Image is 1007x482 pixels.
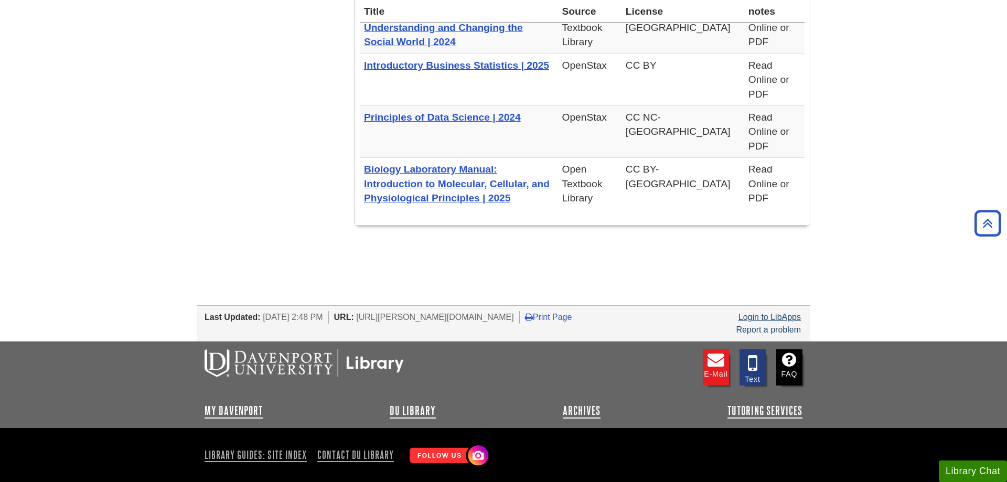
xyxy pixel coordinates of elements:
td: CC BY-[GEOGRAPHIC_DATA] [622,158,744,210]
i: Print Page [525,313,533,321]
a: My Davenport [205,404,263,417]
a: Tutoring Services [727,404,802,417]
a: Report a problem [736,325,801,334]
a: Biology Laboratory Manual: Introduction to Molecular, Cellular, and Physiological Principles | 2025 [364,164,550,203]
a: E-mail [703,349,729,385]
td: Open Textbook Library [558,2,621,53]
a: Introductory Business Statistics | 2025 [364,60,549,71]
td: CC BY-NC-[GEOGRAPHIC_DATA] [622,2,744,53]
img: DU Libraries [205,349,404,377]
a: Principles of Data Science | 2024 [364,112,521,123]
span: URL: [334,313,354,322]
a: Introduction to Sociology: Understanding and Changing the Social World | 2024 [364,7,523,47]
a: DU Library [390,404,436,417]
span: [URL][PERSON_NAME][DOMAIN_NAME] [356,313,514,322]
td: Open Textbook Library [558,158,621,210]
td: Read Online or PDF [744,158,805,210]
img: Follow Us! Instagram [404,441,491,471]
td: CC NC-[GEOGRAPHIC_DATA] [622,105,744,157]
span: Last Updated: [205,313,261,322]
a: Library Guides: Site Index [205,446,311,464]
button: Library Chat [939,460,1007,482]
a: FAQ [776,349,802,385]
a: Login to LibApps [738,313,801,322]
a: Archives [563,404,601,417]
span: [DATE] 2:48 PM [263,313,323,322]
td: Read Online or PDF [744,105,805,157]
td: Read Online or PDF [744,2,805,53]
a: Print Page [525,313,572,322]
td: CC BY [622,53,744,105]
td: OpenStax [558,105,621,157]
td: OpenStax [558,53,621,105]
a: Contact DU Library [313,446,398,464]
td: Read Online or PDF [744,53,805,105]
a: Text [740,349,766,385]
a: Back to Top [971,216,1004,230]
